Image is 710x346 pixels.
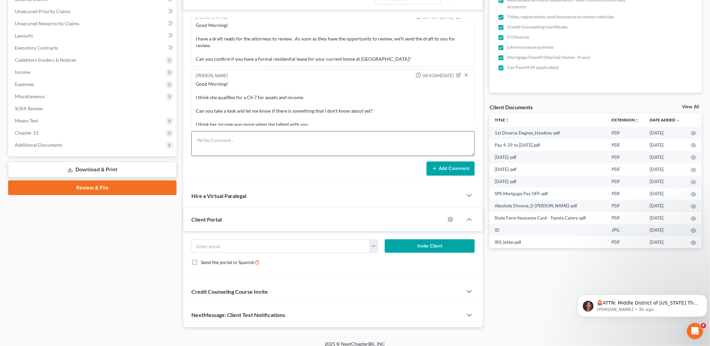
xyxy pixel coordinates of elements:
[645,127,686,139] td: [DATE]
[490,200,607,212] td: Absolute Divorce_D [PERSON_NAME]-pdf
[490,151,607,163] td: [DATE]-pdf
[15,81,34,87] span: Expenses
[645,188,686,200] td: [DATE]
[645,163,686,175] td: [DATE]
[196,22,471,62] div: Good Morning! I have a draft ready for the attorneys to review. As soon as they have the opportun...
[196,73,228,79] div: [PERSON_NAME]
[191,193,247,199] span: Hire a Virtual Paralegal
[687,323,703,339] iframe: Intercom live chat
[507,13,614,20] span: Titles, registration, and insurance to motor vehicles
[676,118,680,122] i: expand_more
[490,104,533,111] div: Client Documents
[192,240,370,253] input: Enter email
[612,117,639,122] a: Extensionunfold_more
[201,259,255,265] span: Send the portal in Spanish
[701,323,706,328] span: 8
[490,163,607,175] td: [DATE]-pdf
[490,224,607,236] td: ID
[507,64,559,71] span: Car Payoff (if applicable)
[607,212,645,224] td: PDF
[635,118,639,122] i: unfold_more
[607,200,645,212] td: PDF
[607,163,645,175] td: PDF
[607,188,645,200] td: PDF
[507,54,590,61] span: Mortgage Payoff (Marital Home - if any)
[9,18,177,30] a: Unsecured Nonpriority Claims
[575,281,710,328] iframe: Intercom notifications message
[645,139,686,151] td: [DATE]
[490,188,607,200] td: SPS Mortgage Pay OFF-pdf
[15,118,38,123] span: Means Test
[645,212,686,224] td: [DATE]
[15,33,33,38] span: Lawsuits
[423,73,454,79] span: 08:43AM[DATE]
[607,127,645,139] td: PDF
[9,103,177,115] a: SOFA Review
[645,175,686,188] td: [DATE]
[15,8,70,14] span: Unsecured Priority Claims
[15,142,62,148] span: Additional Documents
[9,42,177,54] a: Executory Contracts
[196,81,471,128] div: Good Morning! I think she qualifies for a Ch 7 for assets and income. Can you take a look and let...
[191,312,285,318] span: NextMessage: Client Text Notifications
[8,180,177,195] a: Review & File
[507,34,529,40] span: FJ Divorce
[645,236,686,249] td: [DATE]
[15,57,76,63] span: Codebtors Insiders & Notices
[490,127,607,139] td: 1st Divorce Degree_Hawkins-pdf
[607,139,645,151] td: PDF
[9,5,177,18] a: Unsecured Priority Claims
[9,30,177,42] a: Lawsuits
[427,162,475,176] button: Add Comment
[15,106,43,111] span: SOFA Review
[15,45,58,51] span: Executory Contracts
[607,224,645,236] td: JPG
[385,239,475,253] button: Invite Client
[505,118,510,122] i: unfold_more
[490,236,607,249] td: IRS_letter.pdf
[607,151,645,163] td: PDF
[490,175,607,188] td: [DATE]-pdf
[607,175,645,188] td: PDF
[191,216,222,223] span: Client Portal
[507,44,554,51] span: Life insurance policies
[8,162,177,178] a: Download & Print
[15,21,79,26] span: Unsecured Nonpriority Claims
[15,93,45,99] span: Miscellaneous
[507,24,567,30] span: Credit Counseling Certificate
[645,151,686,163] td: [DATE]
[15,69,30,75] span: Income
[682,105,699,109] a: View All
[490,212,607,224] td: State Farm Insurance Card - Toyota Camry-pdf
[650,117,680,122] a: Date Added expand_more
[645,200,686,212] td: [DATE]
[191,288,268,295] span: Credit Counseling Course Invite
[15,130,38,136] span: Chapter 13
[645,224,686,236] td: [DATE]
[490,139,607,151] td: Pay 4-29 to [DATE].pdf
[607,236,645,249] td: PDF
[495,117,510,122] a: Titleunfold_more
